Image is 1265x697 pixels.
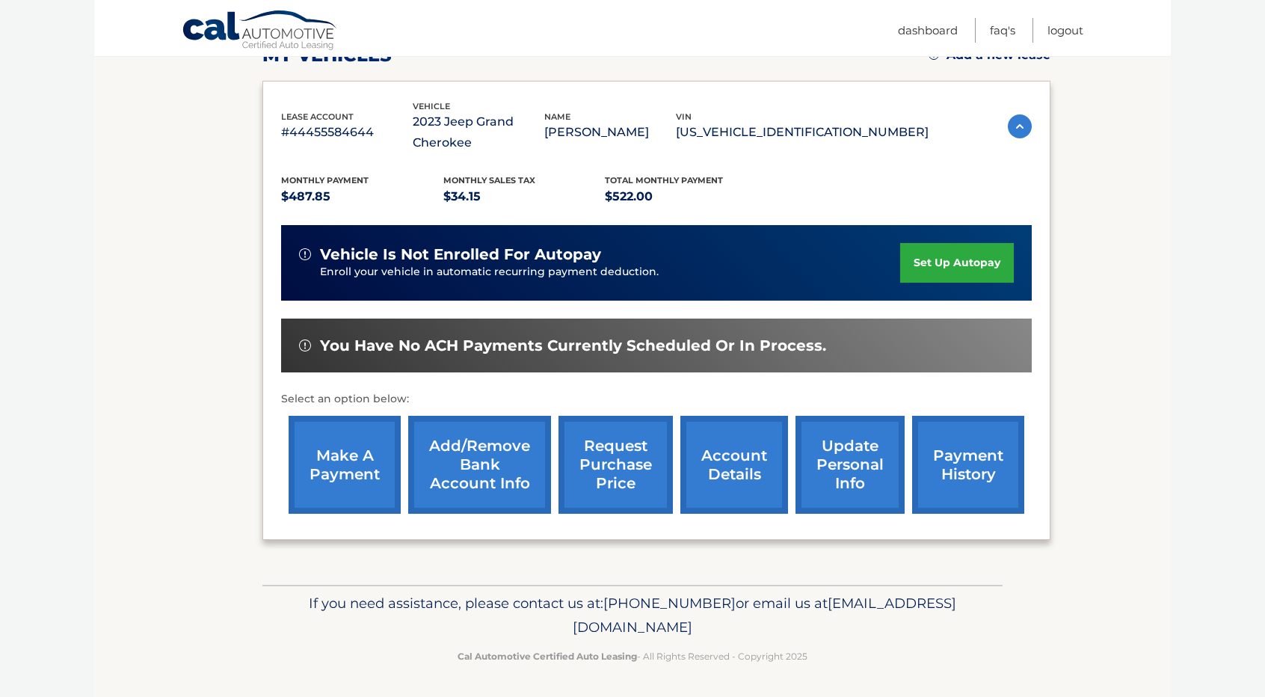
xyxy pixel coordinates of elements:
[272,648,993,664] p: - All Rights Reserved - Copyright 2025
[544,111,570,122] span: name
[458,651,637,662] strong: Cal Automotive Certified Auto Leasing
[795,416,905,514] a: update personal info
[320,264,900,280] p: Enroll your vehicle in automatic recurring payment deduction.
[900,243,1014,283] a: set up autopay
[676,122,929,143] p: [US_VEHICLE_IDENTIFICATION_NUMBER]
[558,416,673,514] a: request purchase price
[413,101,450,111] span: vehicle
[676,111,692,122] span: vin
[605,186,767,207] p: $522.00
[281,175,369,185] span: Monthly Payment
[281,122,413,143] p: #44455584644
[413,111,544,153] p: 2023 Jeep Grand Cherokee
[272,592,993,639] p: If you need assistance, please contact us at: or email us at
[320,337,826,355] span: You have no ACH payments currently scheduled or in process.
[281,111,354,122] span: lease account
[182,10,339,53] a: Cal Automotive
[320,245,601,264] span: vehicle is not enrolled for autopay
[408,416,551,514] a: Add/Remove bank account info
[605,175,723,185] span: Total Monthly Payment
[603,595,736,612] span: [PHONE_NUMBER]
[299,340,311,351] img: alert-white.svg
[680,416,788,514] a: account details
[912,416,1024,514] a: payment history
[898,18,958,43] a: Dashboard
[443,186,606,207] p: $34.15
[443,175,535,185] span: Monthly sales Tax
[1047,18,1083,43] a: Logout
[1008,114,1032,138] img: accordion-active.svg
[299,248,311,260] img: alert-white.svg
[573,595,956,636] span: [EMAIL_ADDRESS][DOMAIN_NAME]
[281,186,443,207] p: $487.85
[990,18,1015,43] a: FAQ's
[544,122,676,143] p: [PERSON_NAME]
[289,416,401,514] a: make a payment
[281,390,1032,408] p: Select an option below:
